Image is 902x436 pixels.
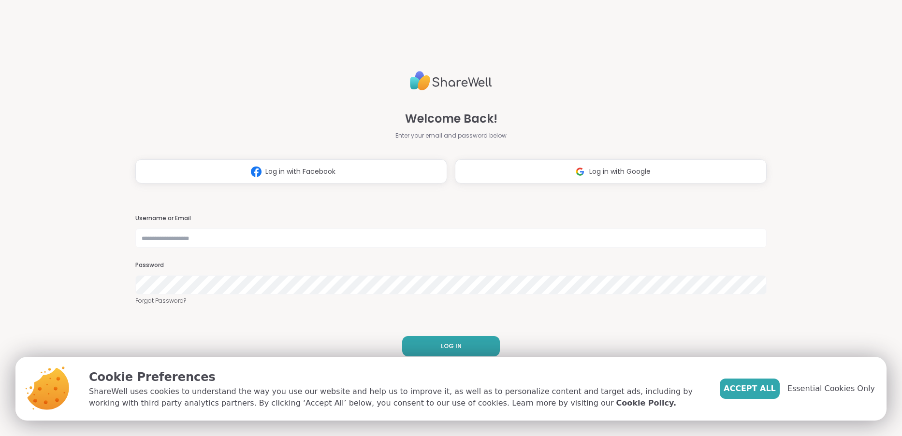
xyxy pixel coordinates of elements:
[571,163,589,181] img: ShareWell Logomark
[395,131,507,140] span: Enter your email and password below
[724,383,776,394] span: Accept All
[135,261,767,269] h3: Password
[410,67,492,95] img: ShareWell Logo
[265,167,335,177] span: Log in with Facebook
[89,368,704,386] p: Cookie Preferences
[247,163,265,181] img: ShareWell Logomark
[787,383,875,394] span: Essential Cookies Only
[135,214,767,223] h3: Username or Email
[455,159,767,183] button: Log in with Google
[135,159,447,183] button: Log in with Facebook
[720,379,780,399] button: Accept All
[405,110,497,127] span: Welcome Back!
[135,296,767,305] a: Forgot Password?
[402,336,500,356] button: LOG IN
[616,397,676,409] a: Cookie Policy.
[589,167,651,177] span: Log in with Google
[89,386,704,409] p: ShareWell uses cookies to understand the way you use our website and help us to improve it, as we...
[441,342,462,351] span: LOG IN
